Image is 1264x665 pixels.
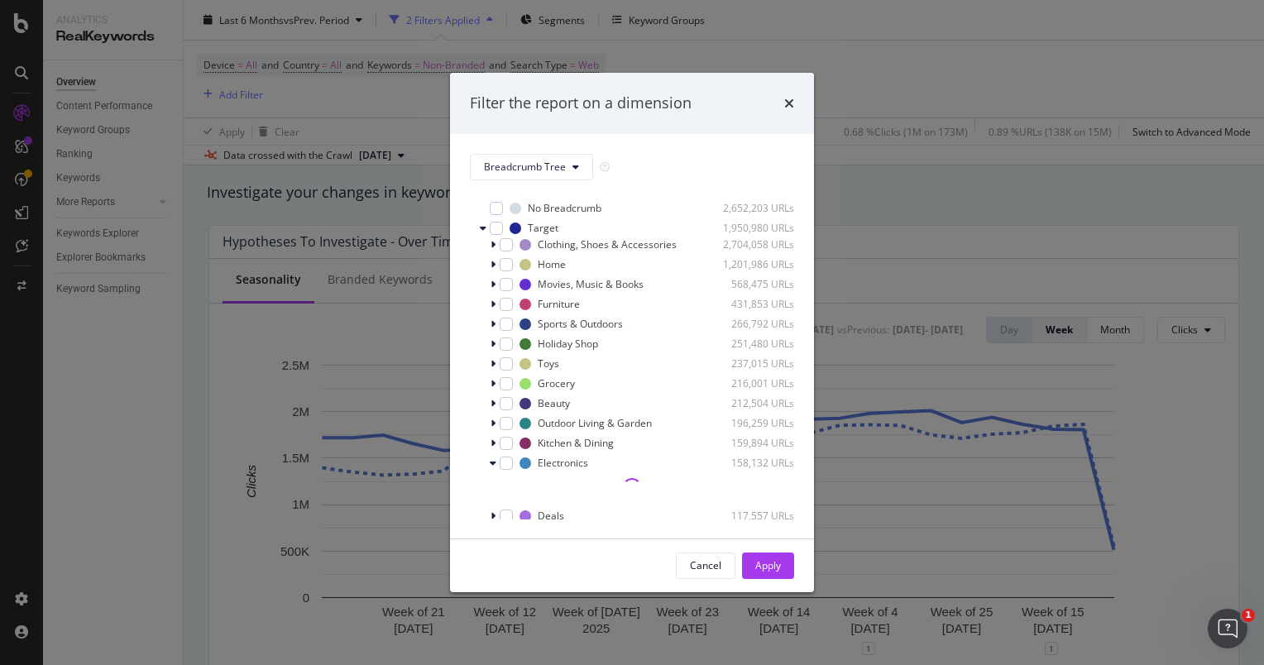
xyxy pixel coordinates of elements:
[713,436,794,450] div: 159,894 URLs
[690,558,721,572] div: Cancel
[713,416,794,430] div: 196,259 URLs
[538,356,559,371] div: Toys
[1208,609,1247,648] iframe: Intercom live chat
[713,456,794,470] div: 158,132 URLs
[538,416,652,430] div: Outdoor Living & Garden
[713,257,794,271] div: 1,201,986 URLs
[528,201,601,215] div: No Breadcrumb
[1242,609,1255,622] span: 1
[538,237,677,251] div: Clothing, Shoes & Accessories
[538,376,575,390] div: Grocery
[538,456,588,470] div: Electronics
[538,509,564,523] div: Deals
[676,553,735,579] button: Cancel
[538,297,580,311] div: Furniture
[484,160,566,174] span: Breadcrumb Tree
[713,356,794,371] div: 237,015 URLs
[742,553,794,579] button: Apply
[713,221,794,235] div: 1,950,980 URLs
[538,317,623,331] div: Sports & Outdoors
[713,297,794,311] div: 431,853 URLs
[538,436,614,450] div: Kitchen & Dining
[470,93,692,114] div: Filter the report on a dimension
[713,277,794,291] div: 568,475 URLs
[713,337,794,351] div: 251,480 URLs
[538,257,566,271] div: Home
[755,558,781,572] div: Apply
[538,277,644,291] div: Movies, Music & Books
[713,376,794,390] div: 216,001 URLs
[713,317,794,331] div: 266,792 URLs
[784,93,794,114] div: times
[713,201,794,215] div: 2,652,203 URLs
[450,73,814,592] div: modal
[538,396,570,410] div: Beauty
[713,509,794,523] div: 117,557 URLs
[470,154,593,180] button: Breadcrumb Tree
[538,337,598,351] div: Holiday Shop
[528,221,558,235] div: Target
[713,237,794,251] div: 2,704,058 URLs
[713,396,794,410] div: 212,504 URLs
